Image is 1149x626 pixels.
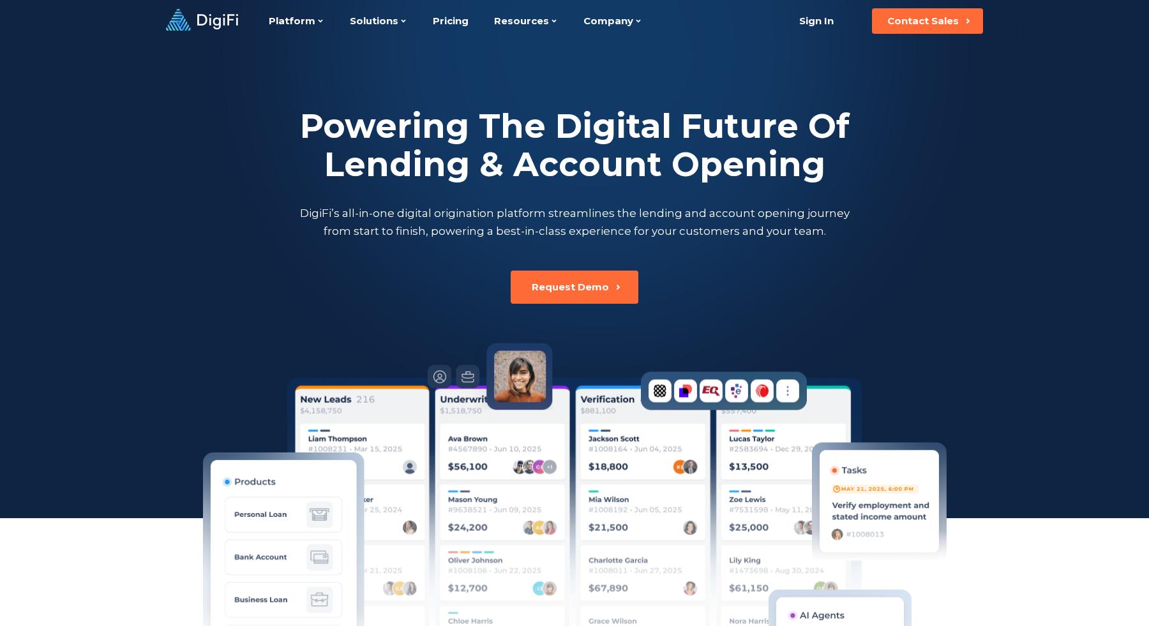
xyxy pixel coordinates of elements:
[532,281,609,294] div: Request Demo
[297,107,852,184] h2: Powering The Digital Future Of Lending & Account Opening
[872,8,983,34] button: Contact Sales
[783,8,849,34] a: Sign In
[511,271,638,304] button: Request Demo
[887,15,959,27] div: Contact Sales
[297,204,852,240] p: DigiFi’s all-in-one digital origination platform streamlines the lending and account opening jour...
